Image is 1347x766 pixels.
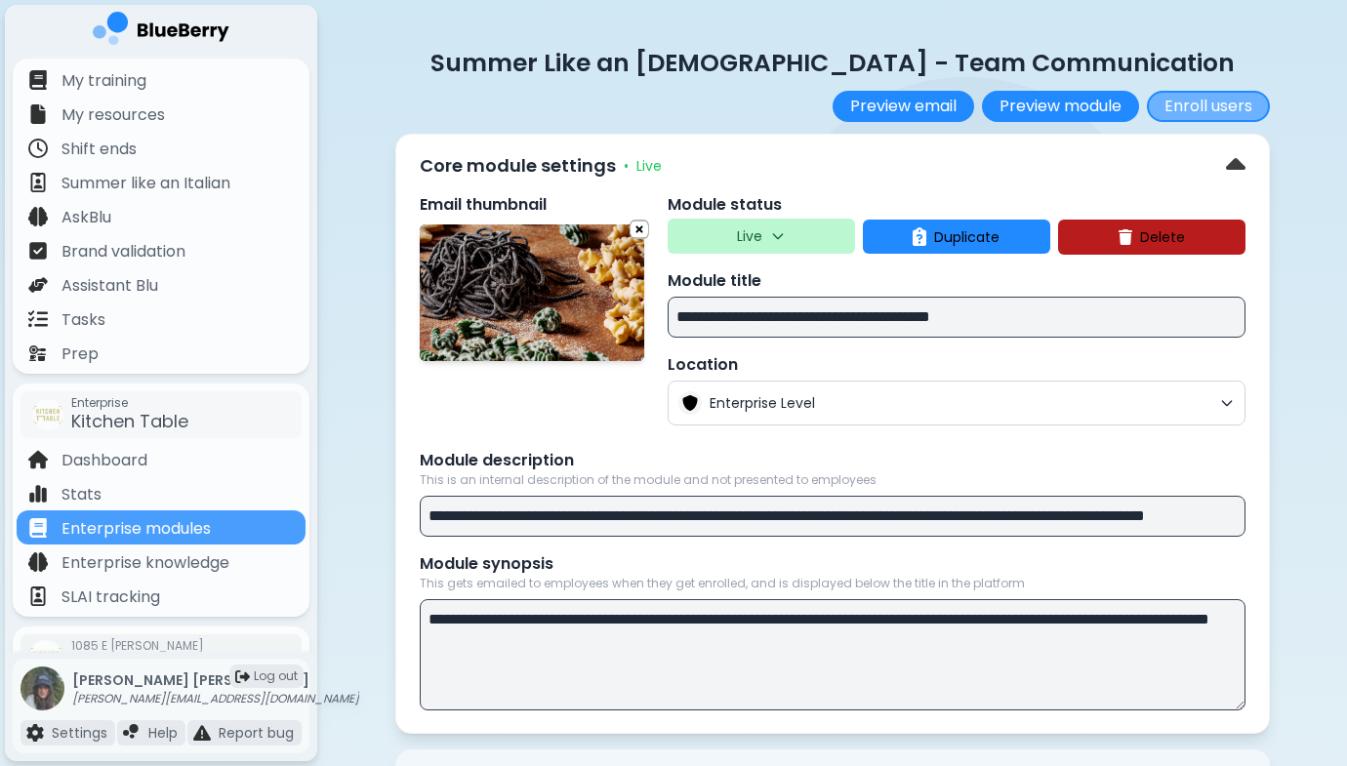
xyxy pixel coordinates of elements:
span: Delete [1140,228,1185,246]
p: Report bug [219,724,294,742]
p: Shift ends [61,138,137,161]
span: 1085 E [PERSON_NAME] [71,638,204,654]
img: file icon [28,104,48,124]
p: Dashboard [61,449,147,472]
img: file icon [28,173,48,192]
p: Enterprise knowledge [61,551,229,575]
p: My training [61,69,146,93]
span: Duplicate [934,228,1000,246]
img: file icon [28,275,48,295]
p: Live [737,227,762,245]
p: SLAI tracking [61,585,160,609]
p: Enterprise modules [61,517,211,541]
img: Enterprise [678,391,702,415]
img: company logo [93,12,229,52]
img: file icon [28,450,48,469]
p: Summer Like an [DEMOGRAPHIC_DATA] - Team Communication [395,47,1270,79]
p: This is an internal description of the module and not presented to employees [420,472,1245,488]
img: file icon [28,518,48,538]
img: file icon [26,724,44,742]
p: My resources [61,103,165,127]
p: Module title [668,269,1245,293]
p: [PERSON_NAME][EMAIL_ADDRESS][DOMAIN_NAME] [72,691,359,706]
img: file icon [28,241,48,261]
img: file icon [28,586,48,606]
button: Duplicate [863,220,1050,254]
img: down chevron [1226,150,1245,181]
p: Core module settings [420,152,616,180]
button: Live [668,219,855,254]
p: Module description [420,449,1245,472]
p: [PERSON_NAME] [PERSON_NAME] [72,671,359,689]
img: profile photo [20,666,64,729]
img: d78d0e50-27bb-4cf3-bc9c-082aa9e9cc53-4V1A1370.jpg [420,224,644,361]
p: AskBlu [61,206,111,229]
img: file icon [28,309,48,329]
span: Enterprise Level [710,394,1211,412]
img: file icon [28,70,48,90]
img: upload [631,220,648,240]
img: file icon [28,207,48,226]
button: Preview module [982,91,1139,122]
button: Preview email [833,91,974,122]
img: company thumbnail [28,640,63,675]
p: Brand validation [61,240,185,263]
p: Module status [668,193,1245,217]
p: Settings [52,724,107,742]
p: Assistant Blu [61,274,158,298]
p: Tasks [61,308,105,332]
p: Prep [61,343,99,366]
img: delete [1119,229,1132,245]
span: Enterprise [71,395,188,411]
img: file icon [28,343,48,363]
button: Delete [1058,220,1245,255]
p: Stats [61,483,102,506]
button: Enroll users [1147,91,1270,122]
p: Location [668,353,1245,377]
img: duplicate [913,227,926,246]
p: Module synopsis [420,552,1245,576]
div: Live [620,157,662,175]
img: file icon [28,139,48,158]
img: logout [235,669,250,684]
span: Log out [254,668,298,684]
p: Summer like an Italian [61,172,230,195]
img: company thumbnail [32,399,63,430]
img: file icon [193,724,211,742]
p: Help [148,724,178,742]
img: file icon [28,552,48,572]
p: This gets emailed to employees when they get enrolled, and is displayed below the title in the pl... [420,576,1245,591]
img: file icon [123,724,141,742]
span: Kitchen Table [71,409,188,433]
p: Email thumbnail [420,193,644,217]
span: • [624,156,629,176]
img: file icon [28,484,48,504]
